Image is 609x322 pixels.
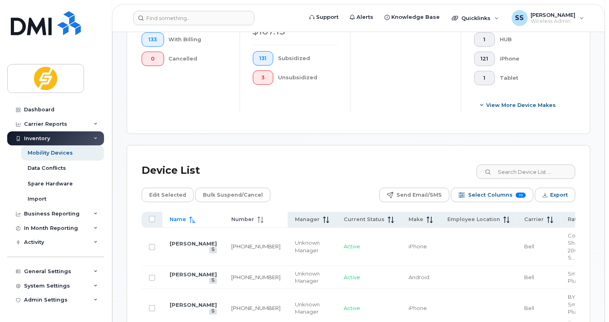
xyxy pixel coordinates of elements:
a: [PHONE_NUMBER] [231,243,280,250]
span: Edit Selected [149,189,186,201]
div: Unsubsidized [278,70,337,85]
span: [PERSON_NAME] [531,12,576,18]
a: [PHONE_NUMBER] [231,274,280,280]
button: 121 [474,52,495,66]
span: Name [170,216,186,223]
span: iPhone [409,305,427,311]
span: Active [344,274,360,280]
span: 1 [481,75,489,81]
a: Alerts [344,9,379,25]
a: View Last Bill [209,309,217,315]
div: Unknown Manager [295,239,329,254]
span: Number [231,216,254,223]
span: Alerts [357,13,373,21]
span: Manager [295,216,320,223]
span: Export [550,189,568,201]
a: Knowledge Base [379,9,445,25]
button: 1 [474,32,495,47]
span: 121 [481,56,489,62]
a: [PERSON_NAME] [170,302,217,308]
button: 133 [142,32,164,47]
button: Send Email/SMS [379,188,449,202]
span: Bell [524,243,534,250]
a: [PERSON_NAME] [170,271,217,278]
span: Active [344,305,360,311]
div: Unknown Manager [295,270,329,285]
a: Support [304,9,344,25]
div: Tablet [500,71,563,85]
span: Android [409,274,429,280]
span: Select Columns [468,189,513,201]
a: [PHONE_NUMBER] [231,305,280,311]
span: Make [409,216,423,223]
span: iPhone [409,243,427,250]
button: View More Device Makes [474,98,563,113]
input: Search Device List ... [477,165,575,179]
span: 131 [259,55,266,62]
div: With Billing [169,32,227,47]
button: 131 [253,51,274,66]
div: Quicklinks [446,10,505,26]
span: Carrier [524,216,544,223]
span: Bell [524,274,534,280]
span: Rate Plan [568,216,594,223]
span: Quicklinks [461,15,491,21]
button: 0 [142,52,164,66]
span: Employee Location [447,216,500,223]
span: Support [316,13,339,21]
span: Active [344,243,360,250]
div: iPhone [500,52,563,66]
button: Bulk Suspend/Cancel [195,188,270,202]
input: Find something... [133,11,254,25]
span: Smartshare Plus 30GB 36 [568,270,602,284]
span: Bell [524,305,534,311]
div: Subsidized [278,51,337,66]
span: 10 [516,193,526,198]
span: Send Email/SMS [397,189,442,201]
a: [PERSON_NAME] [170,240,217,247]
button: Edit Selected [142,188,194,202]
span: Corporate Share NA 20GB 36M, Smartshare Plus 30GB 36 [568,232,596,261]
span: Bulk Suspend/Cancel [203,189,263,201]
div: HUB [500,32,563,47]
span: View More Device Makes [486,101,556,109]
span: Current Status [344,216,385,223]
div: Device List [142,160,200,181]
span: SS [515,13,524,23]
button: Select Columns 10 [451,188,533,202]
div: Unknown Manager [295,301,329,316]
span: Knowledge Base [391,13,440,21]
button: Export [535,188,575,202]
span: Wireless Admin [531,18,576,24]
a: View Last Bill [209,247,217,253]
button: 1 [474,71,495,85]
button: 3 [253,70,274,85]
a: View Last Bill [209,278,217,284]
span: 3 [259,74,266,81]
div: Cancelled [169,52,227,66]
span: 133 [148,36,157,43]
div: Stefan Suba [506,10,590,26]
span: 0 [148,56,157,62]
span: 1 [481,36,489,43]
